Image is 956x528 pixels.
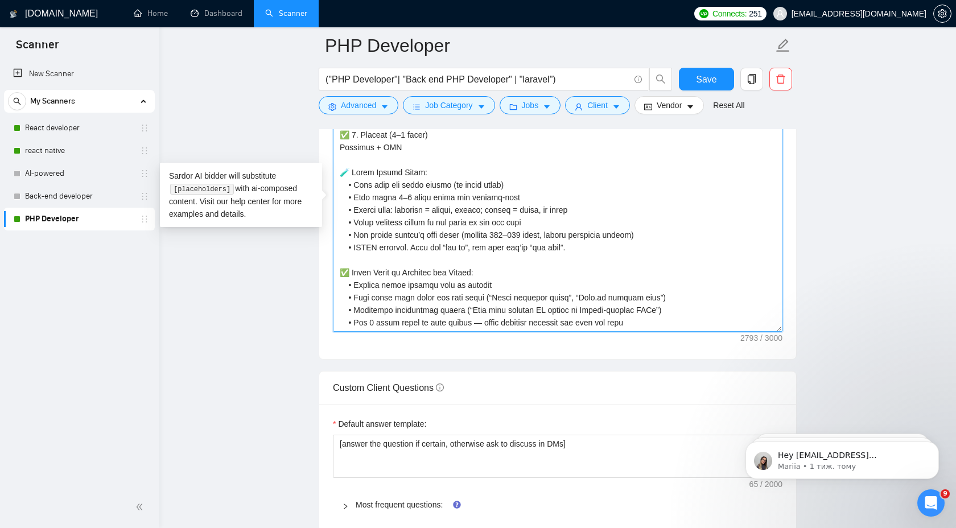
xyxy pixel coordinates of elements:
[696,72,716,86] span: Save
[230,197,270,206] a: help center
[342,503,349,510] span: right
[140,146,149,155] span: holder
[477,102,485,111] span: caret-down
[565,96,630,114] button: userClientcaret-down
[917,489,945,517] iframe: Intercom live chat
[657,99,682,112] span: Vendor
[333,492,782,518] div: Most frequent questions:
[25,117,133,139] a: React developer
[191,9,242,18] a: dashboardDashboard
[50,33,195,189] span: Hey [EMAIL_ADDRESS][DOMAIN_NAME], Looks like your Upwork agency Azon5 ran out of connects. We rec...
[403,96,495,114] button: barsJob Categorycaret-down
[644,102,652,111] span: idcard
[634,96,704,114] button: idcardVendorcaret-down
[713,99,744,112] a: Reset All
[333,418,426,430] label: Default answer template:
[333,435,782,478] textarea: Default answer template:
[934,9,951,18] span: setting
[769,68,792,90] button: delete
[941,489,950,498] span: 9
[712,7,747,20] span: Connects:
[699,9,708,18] img: upwork-logo.png
[50,44,196,54] p: Message from Mariia, sent 1 тиж. тому
[522,99,539,112] span: Jobs
[650,74,671,84] span: search
[612,102,620,111] span: caret-down
[319,96,398,114] button: settingAdvancedcaret-down
[140,123,149,133] span: holder
[587,99,608,112] span: Client
[333,383,444,393] span: Custom Client Questions
[7,36,68,60] span: Scanner
[381,102,389,111] span: caret-down
[25,139,133,162] a: react native
[679,68,734,90] button: Save
[25,208,133,230] a: PHP Developer
[328,102,336,111] span: setting
[649,68,672,90] button: search
[265,9,307,18] a: searchScanner
[30,90,75,113] span: My Scanners
[140,169,149,178] span: holder
[728,418,956,497] iframe: Intercom notifications повідомлення
[134,9,168,18] a: homeHome
[933,5,951,23] button: setting
[776,38,790,53] span: edit
[575,102,583,111] span: user
[686,102,694,111] span: caret-down
[413,102,421,111] span: bars
[25,185,133,208] a: Back-end developer
[170,184,233,195] code: [placeholders]
[356,500,443,509] a: Most frequent questions:
[452,500,462,510] div: Tooltip anchor
[325,72,629,86] input: Search Freelance Jobs...
[4,63,155,85] li: New Scanner
[740,68,763,90] button: copy
[9,97,26,105] span: search
[543,102,551,111] span: caret-down
[140,192,149,201] span: holder
[333,76,782,332] textarea: Cover letter template:
[4,90,155,230] li: My Scanners
[8,92,26,110] button: search
[500,96,561,114] button: folderJobscaret-down
[425,99,472,112] span: Job Category
[933,9,951,18] a: setting
[135,501,147,513] span: double-left
[436,383,444,391] span: info-circle
[741,74,763,84] span: copy
[770,74,792,84] span: delete
[10,5,18,23] img: logo
[749,7,761,20] span: 251
[509,102,517,111] span: folder
[140,214,149,224] span: holder
[341,99,376,112] span: Advanced
[325,31,773,60] input: Scanner name...
[160,163,322,227] div: Sardor AI bidder will substitute with ai-composed content. Visit our for more examples and details.
[25,162,133,185] a: AI-powered
[634,76,642,83] span: info-circle
[13,63,146,85] a: New Scanner
[776,10,784,18] span: user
